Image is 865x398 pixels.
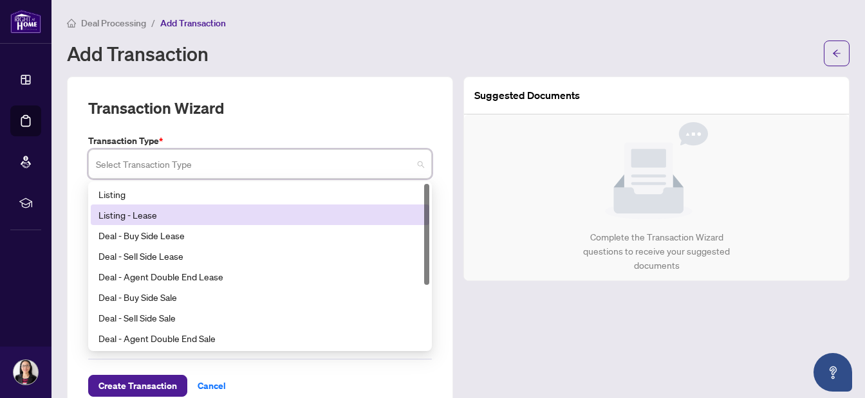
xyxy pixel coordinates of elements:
[88,98,224,118] h2: Transaction Wizard
[10,10,41,33] img: logo
[98,249,422,263] div: Deal - Sell Side Lease
[98,311,422,325] div: Deal - Sell Side Sale
[98,208,422,222] div: Listing - Lease
[98,269,422,284] div: Deal - Agent Double End Lease
[81,17,146,29] span: Deal Processing
[88,134,432,148] label: Transaction Type
[187,375,236,397] button: Cancel
[98,228,422,242] div: Deal - Buy Side Lease
[14,360,38,384] img: Profile Icon
[605,122,708,220] img: Null State Icon
[474,87,580,104] article: Suggested Documents
[67,43,209,64] h1: Add Transaction
[91,184,429,204] div: Listing
[91,328,429,348] div: Deal - Agent Double End Sale
[67,19,76,28] span: home
[570,230,744,273] div: Complete the Transaction Wizard questions to receive your suggested documents
[832,49,841,58] span: arrow-left
[98,375,177,396] span: Create Transaction
[98,187,422,201] div: Listing
[198,375,226,396] span: Cancel
[160,17,226,29] span: Add Transaction
[88,375,187,397] button: Create Transaction
[91,246,429,266] div: Deal - Sell Side Lease
[91,307,429,328] div: Deal - Sell Side Sale
[98,331,422,345] div: Deal - Agent Double End Sale
[151,15,155,30] li: /
[91,225,429,246] div: Deal - Buy Side Lease
[814,353,852,392] button: Open asap
[91,204,429,225] div: Listing - Lease
[98,290,422,304] div: Deal - Buy Side Sale
[91,287,429,307] div: Deal - Buy Side Sale
[91,266,429,287] div: Deal - Agent Double End Lease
